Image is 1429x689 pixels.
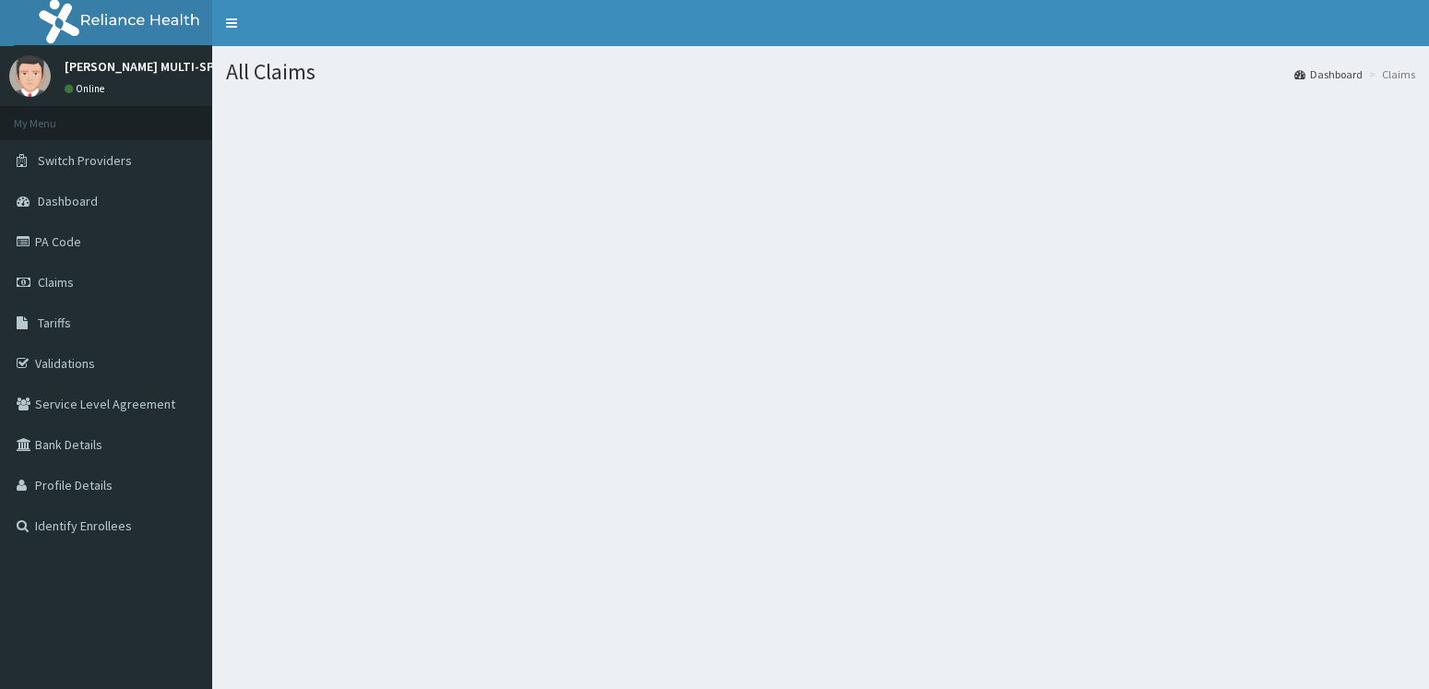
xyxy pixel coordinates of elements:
[1364,66,1415,82] li: Claims
[226,60,1415,84] h1: All Claims
[1294,66,1363,82] a: Dashboard
[38,193,98,209] span: Dashboard
[65,60,325,73] p: [PERSON_NAME] MULTI-SPECIALIST HOSPITAL
[38,274,74,291] span: Claims
[9,55,51,97] img: User Image
[38,152,132,169] span: Switch Providers
[38,315,71,331] span: Tariffs
[65,82,109,95] a: Online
